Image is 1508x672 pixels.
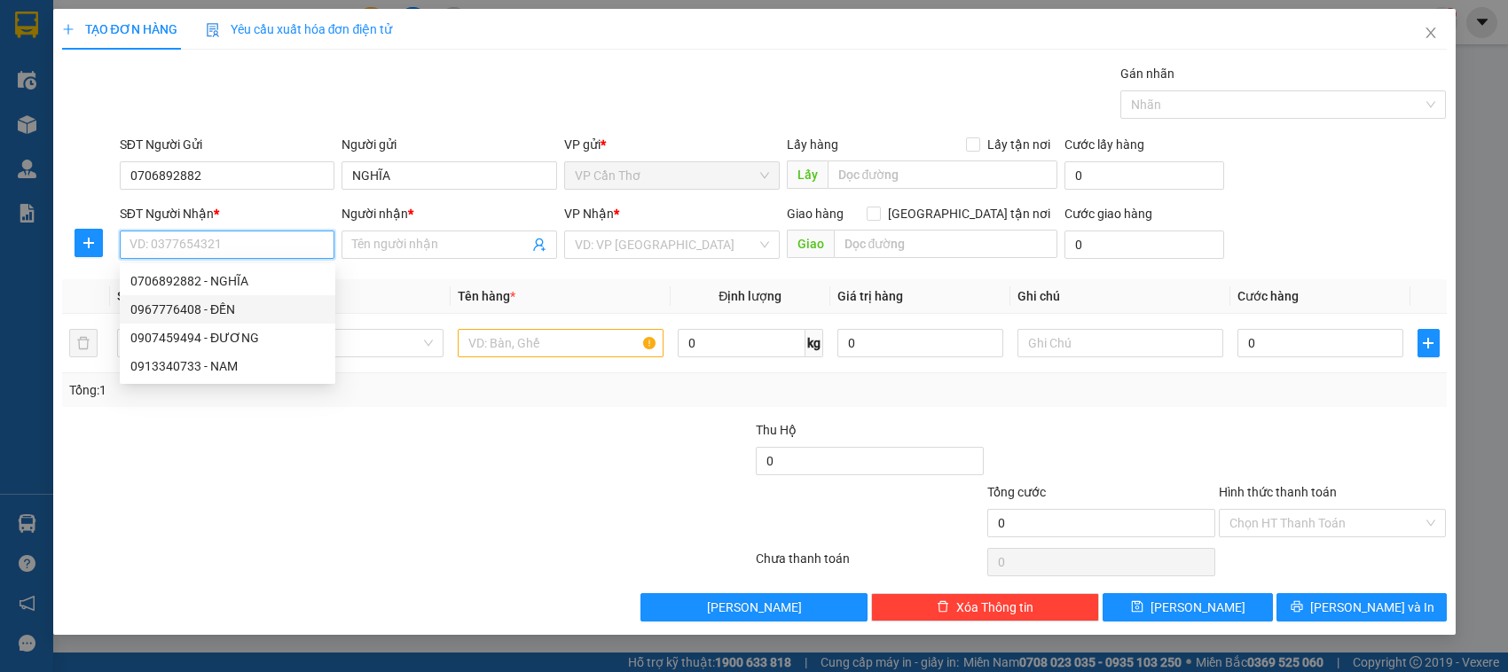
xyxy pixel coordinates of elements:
[458,329,664,357] input: VD: Bàn, Ghế
[206,23,220,37] img: icon
[1219,485,1337,499] label: Hình thức thanh toán
[805,329,823,357] span: kg
[881,204,1057,223] span: [GEOGRAPHIC_DATA] tận nơi
[1418,336,1439,350] span: plus
[130,300,325,319] div: 0967776408 - ĐẾN
[1064,207,1152,221] label: Cước giao hàng
[1418,329,1440,357] button: plus
[1064,231,1224,259] input: Cước giao hàng
[248,330,433,356] span: Khác
[956,598,1033,617] span: Xóa Thông tin
[75,236,102,250] span: plus
[62,23,75,35] span: plus
[787,160,828,189] span: Lấy
[1237,289,1299,303] span: Cước hàng
[756,423,797,437] span: Thu Hộ
[787,207,844,221] span: Giao hàng
[532,238,546,252] span: user-add
[69,380,583,400] div: Tổng: 1
[120,324,335,352] div: 0907459494 - ĐƯƠNG
[1103,593,1273,621] button: save[PERSON_NAME]
[62,22,177,36] span: TẠO ĐƠN HÀNG
[130,271,325,291] div: 0706892882 - NGHĨA
[120,267,335,295] div: 0706892882 - NGHĨA
[1151,598,1245,617] span: [PERSON_NAME]
[342,135,557,154] div: Người gửi
[120,135,335,154] div: SĐT Người Gửi
[1291,600,1303,614] span: printer
[987,485,1046,499] span: Tổng cước
[117,289,131,303] span: SL
[1120,66,1174,81] label: Gán nhãn
[575,162,769,189] span: VP Cần Thơ
[1276,593,1447,621] button: printer[PERSON_NAME] và In
[834,230,1057,258] input: Dọc đường
[719,289,781,303] span: Định lượng
[1010,279,1230,314] th: Ghi chú
[458,289,515,303] span: Tên hàng
[787,230,834,258] span: Giao
[206,22,393,36] span: Yêu cầu xuất hóa đơn điện tử
[1017,329,1223,357] input: Ghi Chú
[828,160,1057,189] input: Dọc đường
[1424,26,1438,40] span: close
[1131,600,1143,614] span: save
[754,549,986,580] div: Chưa thanh toán
[980,135,1057,154] span: Lấy tận nơi
[75,229,103,257] button: plus
[564,135,780,154] div: VP gửi
[342,204,557,223] div: Người nhận
[120,352,335,380] div: 0913340733 - NAM
[1406,9,1456,59] button: Close
[120,295,335,324] div: 0967776408 - ĐẾN
[640,593,868,621] button: [PERSON_NAME]
[130,356,325,376] div: 0913340733 - NAM
[1310,598,1434,617] span: [PERSON_NAME] và In
[1064,137,1144,152] label: Cước lấy hàng
[871,593,1099,621] button: deleteXóa Thông tin
[937,600,949,614] span: delete
[130,328,325,348] div: 0907459494 - ĐƯƠNG
[837,289,903,303] span: Giá trị hàng
[69,329,98,357] button: delete
[1064,161,1224,190] input: Cước lấy hàng
[564,207,614,221] span: VP Nhận
[120,204,335,223] div: SĐT Người Nhận
[787,137,838,152] span: Lấy hàng
[707,598,802,617] span: [PERSON_NAME]
[837,329,1003,357] input: 0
